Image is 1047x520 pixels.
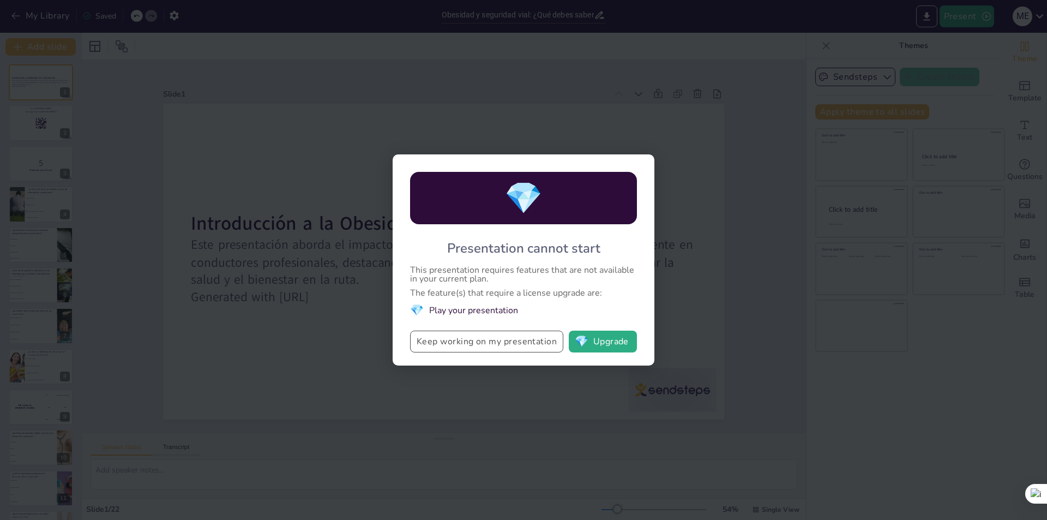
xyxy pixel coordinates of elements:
div: The feature(s) that require a license upgrade are: [410,289,637,297]
span: diamond [504,177,543,219]
div: This presentation requires features that are not available in your current plan. [410,266,637,283]
button: Keep working on my presentation [410,331,563,352]
div: Presentation cannot start [447,240,600,257]
li: Play your presentation [410,303,637,318]
span: diamond [410,303,424,318]
span: diamond [575,336,588,347]
button: diamondUpgrade [569,331,637,352]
